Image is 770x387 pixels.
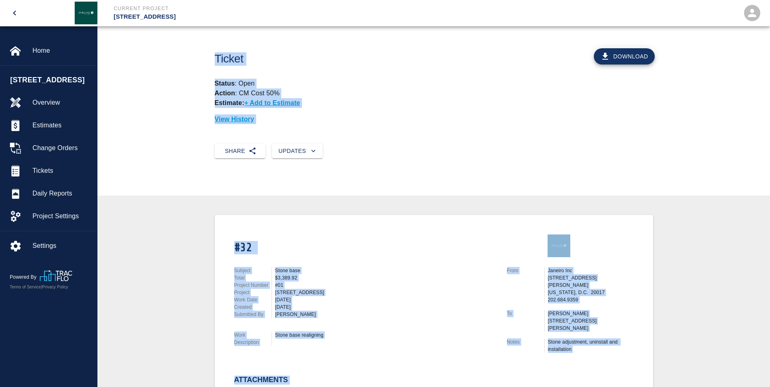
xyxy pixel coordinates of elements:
[32,46,91,56] span: Home
[594,48,655,64] button: Download
[215,144,265,159] button: Share
[41,285,42,289] span: |
[275,303,497,311] div: [DATE]
[215,99,244,106] strong: Estimate:
[10,273,40,281] p: Powered By
[548,234,570,257] img: Janeiro Inc
[234,267,272,274] p: Subject
[275,296,497,303] div: [DATE]
[32,120,91,130] span: Estimates
[215,79,653,88] p: : Open
[275,267,497,274] div: Stone base
[32,189,91,198] span: Daily Reports
[548,338,634,353] div: Stone adjustment, uninstall and installation
[275,282,497,289] div: #01
[729,348,770,387] iframe: Chat Widget
[42,285,68,289] a: Privacy Policy
[114,12,429,21] p: [STREET_ADDRESS]
[548,267,634,274] p: Janeiro Inc
[215,90,280,97] p: : CM Cost 50%
[507,338,544,346] p: Notes
[215,114,653,124] p: View History
[275,311,497,318] div: [PERSON_NAME]
[215,80,235,87] strong: Status
[275,274,497,282] div: $3,389.92
[234,241,497,255] h1: #32
[40,270,72,281] img: TracFlo
[234,331,272,346] p: Work Description
[548,317,634,332] p: [STREET_ADDRESS][PERSON_NAME]
[548,274,634,296] p: [STREET_ADDRESS][PERSON_NAME] [US_STATE], D.C. 20017
[32,166,91,176] span: Tickets
[272,144,323,159] button: Updates
[234,303,272,311] p: Created
[5,3,24,23] button: open drawer
[32,98,91,107] span: Overview
[234,282,272,289] p: Project Number
[10,75,93,86] span: [STREET_ADDRESS]
[215,90,235,97] strong: Action
[75,2,97,24] img: Janeiro Inc
[234,376,288,385] h2: Attachments
[234,274,272,282] p: Total
[234,311,272,318] p: Submitted By
[10,285,41,289] a: Terms of Service
[234,289,272,296] p: Project
[507,267,544,274] p: From
[507,310,544,317] p: To
[32,143,91,153] span: Change Orders
[548,310,634,317] p: [PERSON_NAME]
[548,296,634,303] p: 202.684.9359
[114,5,429,12] p: Current Project
[32,241,91,251] span: Settings
[244,99,300,106] p: + Add to Estimate
[275,289,497,296] div: [STREET_ADDRESS]
[32,211,91,221] span: Project Settings
[215,52,468,66] h1: Ticket
[275,331,497,339] div: Stone base realigning
[234,296,272,303] p: Work Date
